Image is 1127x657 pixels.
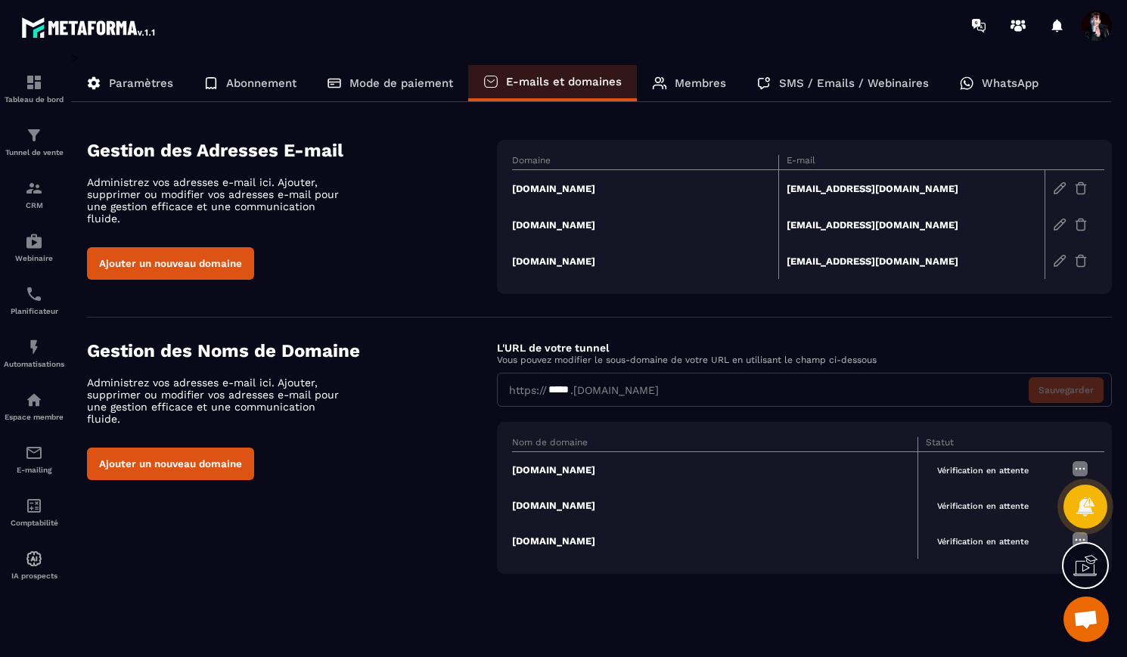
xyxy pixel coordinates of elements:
[497,342,609,354] label: L'URL de votre tunnel
[512,488,917,523] td: [DOMAIN_NAME]
[25,338,43,356] img: automations
[982,76,1039,90] p: WhatsApp
[512,523,917,559] td: [DOMAIN_NAME]
[4,485,64,538] a: accountantaccountantComptabilité
[4,274,64,327] a: schedulerschedulerPlanificateur
[71,51,1112,597] div: >
[4,519,64,527] p: Comptabilité
[1074,218,1088,231] img: trash-gr.2c9399ab.svg
[1074,181,1088,195] img: trash-gr.2c9399ab.svg
[1071,460,1089,478] img: more
[25,444,43,462] img: email
[21,14,157,41] img: logo
[4,168,64,221] a: formationformationCRM
[4,572,64,580] p: IA prospects
[4,327,64,380] a: automationsautomationsAutomatisations
[1053,218,1066,231] img: edit-gr.78e3acdd.svg
[25,73,43,91] img: formation
[4,413,64,421] p: Espace membre
[926,533,1040,550] span: Vérification en attente
[1053,254,1066,268] img: edit-gr.78e3acdd.svg
[4,466,64,474] p: E-mailing
[25,497,43,515] img: accountant
[926,497,1040,515] span: Vérification en attente
[25,179,43,197] img: formation
[87,340,497,361] h4: Gestion des Noms de Domaine
[1063,597,1109,642] a: Ouvrir le chat
[497,355,1112,365] p: Vous pouvez modifier le sous-domaine de votre URL en utilisant le champ ci-dessous
[4,380,64,432] a: automationsautomationsEspace membre
[1074,254,1088,268] img: trash-gr.2c9399ab.svg
[25,126,43,144] img: formation
[512,437,917,452] th: Nom de domaine
[4,432,64,485] a: emailemailE-mailing
[109,76,173,90] p: Paramètres
[87,377,352,425] p: Administrez vos adresses e-mail ici. Ajouter, supprimer ou modifier vos adresses e-mail pour une ...
[512,452,917,488] td: [DOMAIN_NAME]
[926,462,1040,479] span: Vérification en attente
[512,155,778,170] th: Domaine
[4,221,64,274] a: automationsautomationsWebinaire
[4,254,64,262] p: Webinaire
[506,75,622,88] p: E-mails et domaines
[4,307,64,315] p: Planificateur
[917,437,1063,452] th: Statut
[512,206,778,243] td: [DOMAIN_NAME]
[778,170,1045,207] td: [EMAIL_ADDRESS][DOMAIN_NAME]
[512,170,778,207] td: [DOMAIN_NAME]
[87,247,254,280] button: Ajouter un nouveau domaine
[226,76,296,90] p: Abonnement
[25,391,43,409] img: automations
[25,285,43,303] img: scheduler
[675,76,726,90] p: Membres
[4,62,64,115] a: formationformationTableau de bord
[512,243,778,279] td: [DOMAIN_NAME]
[1071,531,1089,549] img: more
[779,76,929,90] p: SMS / Emails / Webinaires
[4,95,64,104] p: Tableau de bord
[25,232,43,250] img: automations
[4,360,64,368] p: Automatisations
[4,115,64,168] a: formationformationTunnel de vente
[778,206,1045,243] td: [EMAIL_ADDRESS][DOMAIN_NAME]
[778,155,1045,170] th: E-mail
[4,201,64,209] p: CRM
[25,550,43,568] img: automations
[349,76,453,90] p: Mode de paiement
[87,448,254,480] button: Ajouter un nouveau domaine
[778,243,1045,279] td: [EMAIL_ADDRESS][DOMAIN_NAME]
[87,140,497,161] h4: Gestion des Adresses E-mail
[4,148,64,157] p: Tunnel de vente
[1053,181,1066,195] img: edit-gr.78e3acdd.svg
[87,176,352,225] p: Administrez vos adresses e-mail ici. Ajouter, supprimer ou modifier vos adresses e-mail pour une ...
